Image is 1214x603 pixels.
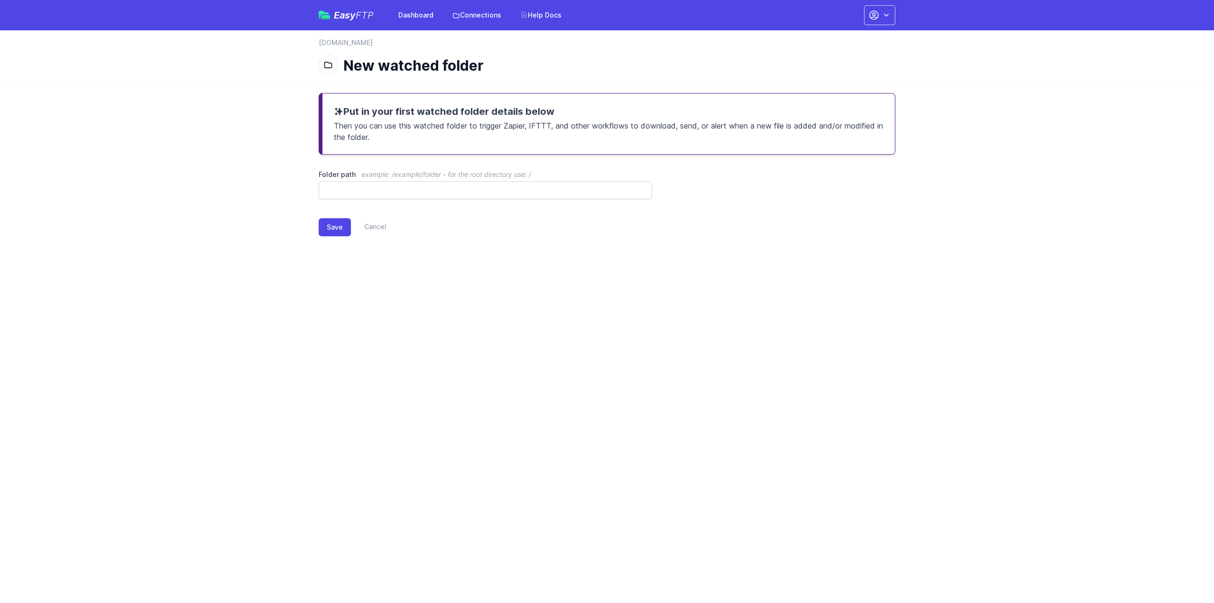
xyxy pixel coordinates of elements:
[356,9,374,21] span: FTP
[515,7,567,24] a: Help Docs
[361,170,531,178] span: example: /example/folder - for the root directory use: /
[447,7,507,24] a: Connections
[319,218,351,236] button: Save
[319,10,374,20] a: EasyFTP
[351,218,386,236] a: Cancel
[319,170,652,179] label: Folder path
[343,57,888,74] h1: New watched folder
[334,105,883,118] h3: Put in your first watched folder details below
[393,7,439,24] a: Dashboard
[334,118,883,143] p: Then you can use this watched folder to trigger Zapier, IFTTT, and other workflows to download, s...
[319,38,895,53] nav: Breadcrumb
[319,11,330,19] img: easyftp_logo.png
[334,10,374,20] span: Easy
[319,38,373,47] a: [DOMAIN_NAME]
